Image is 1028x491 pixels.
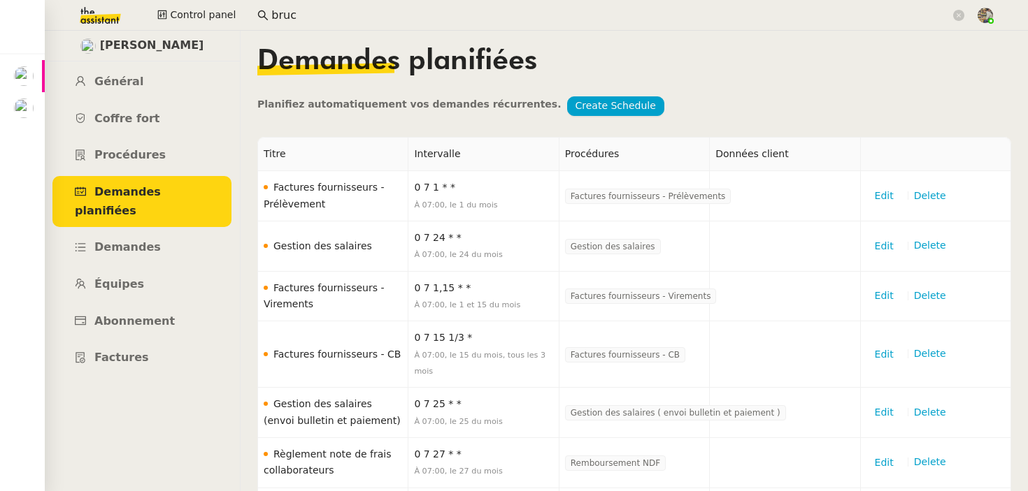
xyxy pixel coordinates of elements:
[571,456,660,470] span: Remboursement NDF
[75,185,161,217] span: Demandes planifiées
[94,351,149,364] span: Factures
[258,388,408,438] td: Gestion des salaires (envoi bulletin et paiement)
[14,98,34,118] img: users%2FAXgjBsdPtrYuxuZvIJjRexEdqnq2%2Favatar%2F1599931753966.jpeg
[571,240,655,254] span: Gestion des salaires
[94,240,161,254] span: Demandes
[414,200,497,210] small: À 07:00, le 1 du mois
[414,250,502,259] small: À 07:00, le 24 du mois
[52,176,231,227] a: Demandes planifiées
[576,98,656,114] span: Create Schedule
[875,404,894,420] span: Edit
[94,148,166,161] span: Procédures
[866,453,902,472] button: Edit
[866,186,902,206] button: Edit
[52,231,231,264] a: Demandes
[571,406,780,420] span: Gestion des salaires ( envoi bulletin et paiement )
[258,138,408,171] th: Titre
[875,188,894,204] span: Edit
[94,314,175,328] span: Abonnement
[14,66,34,86] img: users%2FHIWaaSoTa5U8ssS5t403NQMyZZE3%2Favatar%2Fa4be050e-05fa-4f28-bbe7-e7e8e4788720
[914,349,946,360] a: Delete
[875,346,894,362] span: Edit
[257,98,562,110] span: Planifiez automatiquement vos demandes récurrentes.
[875,288,894,304] span: Edit
[100,36,204,55] span: [PERSON_NAME]
[414,417,502,426] small: À 07:00, le 25 du mois
[978,8,993,23] img: 388bd129-7e3b-4cb1-84b4-92a3d763e9b7
[914,457,946,468] a: Delete
[914,406,946,418] a: Delete
[866,236,902,256] button: Edit
[414,351,545,376] small: À 07:00, le 15 du mois, tous les 3 mois
[414,467,502,476] small: À 07:00, le 27 du mois
[875,238,894,254] span: Edit
[258,438,408,488] td: Règlement note de frais collaborateurs
[52,66,231,98] a: Général
[710,138,860,171] th: Données client
[408,321,559,388] td: 0 7 15 1/3 *
[52,305,231,338] a: Abonnement
[408,138,559,171] th: Intervalle
[258,221,408,272] td: Gestion des salaires
[258,272,408,322] td: Factures fournisseurs - Virements
[571,189,726,203] span: Factures fournisseurs - Prélèvements
[149,6,244,25] button: Control panel
[875,455,894,471] span: Edit
[170,7,236,23] span: Control panel
[408,221,559,272] td: 0 7 24 * *
[914,190,946,201] a: Delete
[408,272,559,322] td: 0 7 1,15 * *
[571,289,711,303] span: Factures fournisseurs - Virements
[866,286,902,306] button: Edit
[271,6,950,25] input: Rechercher
[94,277,144,291] span: Équipes
[914,240,946,251] a: Delete
[52,103,231,135] a: Coffre fort
[258,171,408,221] td: Factures fournisseurs - Prélèvement
[567,96,664,116] button: Create Schedule
[52,139,231,172] a: Procédures
[559,138,710,171] th: Procédures
[414,300,520,309] small: À 07:00, le 1 et 15 du mois
[94,112,160,125] span: Coffre fort
[914,290,946,301] a: Delete
[52,268,231,301] a: Équipes
[866,344,902,364] button: Edit
[408,388,559,438] td: 0 7 25 * *
[94,75,143,88] span: Général
[80,38,96,54] img: users%2FHIWaaSoTa5U8ssS5t403NQMyZZE3%2Favatar%2Fa4be050e-05fa-4f28-bbe7-e7e8e4788720
[866,403,902,423] button: Edit
[408,438,559,488] td: 0 7 27 * *
[257,47,537,75] span: Demandes planifiées
[258,321,408,388] td: Factures fournisseurs - CB
[571,348,680,362] span: Factures fournisseurs - CB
